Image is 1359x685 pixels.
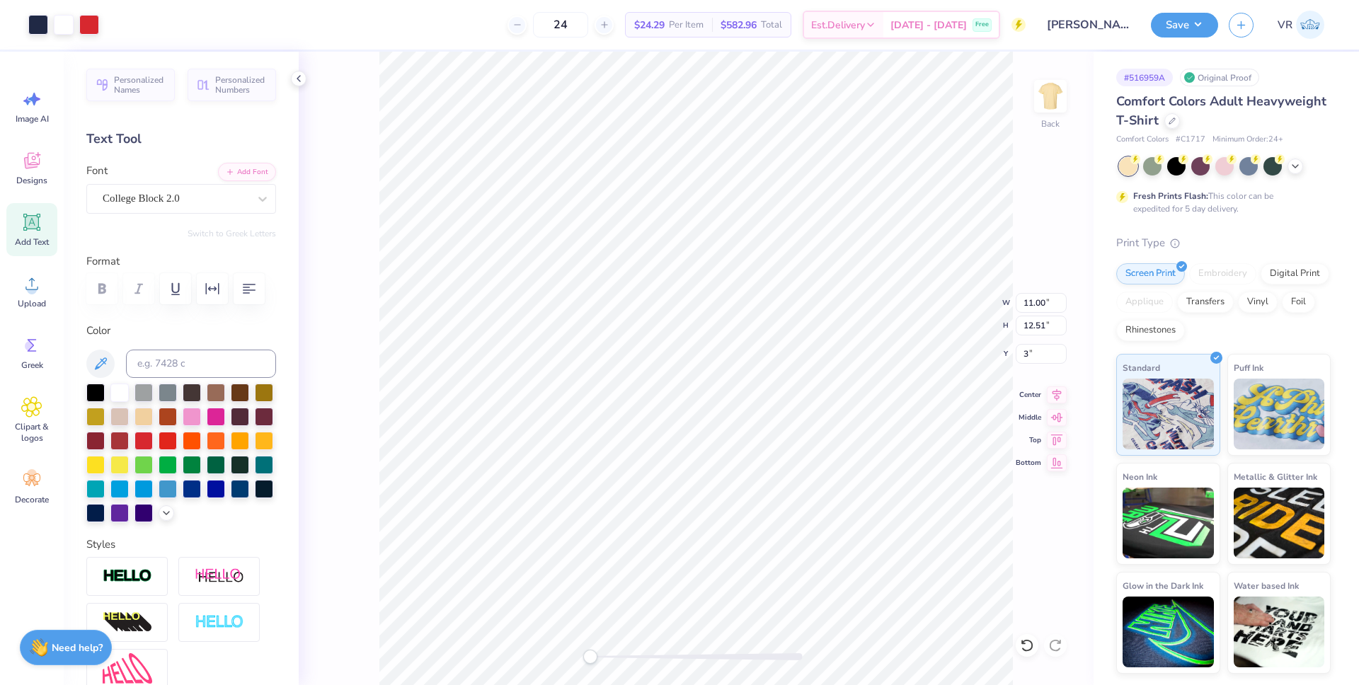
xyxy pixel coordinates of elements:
[1016,412,1041,423] span: Middle
[811,18,865,33] span: Est. Delivery
[1278,17,1292,33] span: VR
[1016,389,1041,401] span: Center
[8,421,55,444] span: Clipart & logos
[1234,488,1325,558] img: Metallic & Glitter Ink
[86,536,115,553] label: Styles
[1261,263,1329,284] div: Digital Print
[634,18,665,33] span: $24.29
[669,18,704,33] span: Per Item
[1234,469,1317,484] span: Metallic & Glitter Ink
[15,494,49,505] span: Decorate
[1116,69,1173,86] div: # 516959A
[1234,597,1325,667] img: Water based Ink
[1180,69,1259,86] div: Original Proof
[1016,457,1041,468] span: Bottom
[1123,360,1160,375] span: Standard
[761,18,782,33] span: Total
[533,12,588,38] input: – –
[126,350,276,378] input: e.g. 7428 c
[1123,578,1203,593] span: Glow in the Dark Ink
[1282,292,1315,313] div: Foil
[86,69,175,101] button: Personalized Names
[1116,134,1169,146] span: Comfort Colors
[1116,263,1185,284] div: Screen Print
[1296,11,1324,39] img: Vincent Roxas
[1036,11,1140,39] input: Untitled Design
[215,75,268,95] span: Personalized Numbers
[103,653,152,684] img: Free Distort
[1176,134,1205,146] span: # C1717
[1116,292,1173,313] div: Applique
[52,641,103,655] strong: Need help?
[86,253,276,270] label: Format
[1036,82,1065,110] img: Back
[18,298,46,309] span: Upload
[1238,292,1278,313] div: Vinyl
[1212,134,1283,146] span: Minimum Order: 24 +
[1116,93,1326,129] span: Comfort Colors Adult Heavyweight T-Shirt
[86,163,108,179] label: Font
[1123,469,1157,484] span: Neon Ink
[1271,11,1331,39] a: VR
[721,18,757,33] span: $582.96
[1123,488,1214,558] img: Neon Ink
[583,650,597,664] div: Accessibility label
[1177,292,1234,313] div: Transfers
[188,228,276,239] button: Switch to Greek Letters
[188,69,276,101] button: Personalized Numbers
[1123,379,1214,449] img: Standard
[1234,379,1325,449] img: Puff Ink
[975,20,989,30] span: Free
[15,236,49,248] span: Add Text
[86,129,276,149] div: Text Tool
[1234,360,1263,375] span: Puff Ink
[218,163,276,181] button: Add Font
[103,568,152,585] img: Stroke
[21,359,43,371] span: Greek
[1016,434,1041,446] span: Top
[1116,320,1185,341] div: Rhinestones
[1123,597,1214,667] img: Glow in the Dark Ink
[16,113,49,125] span: Image AI
[195,614,244,631] img: Negative Space
[16,175,47,186] span: Designs
[195,568,244,585] img: Shadow
[86,323,276,339] label: Color
[114,75,166,95] span: Personalized Names
[1133,190,1307,215] div: This color can be expedited for 5 day delivery.
[1041,117,1060,130] div: Back
[1151,13,1218,38] button: Save
[1133,190,1208,202] strong: Fresh Prints Flash:
[1116,235,1331,251] div: Print Type
[1234,578,1299,593] span: Water based Ink
[103,611,152,634] img: 3D Illusion
[1189,263,1256,284] div: Embroidery
[890,18,967,33] span: [DATE] - [DATE]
